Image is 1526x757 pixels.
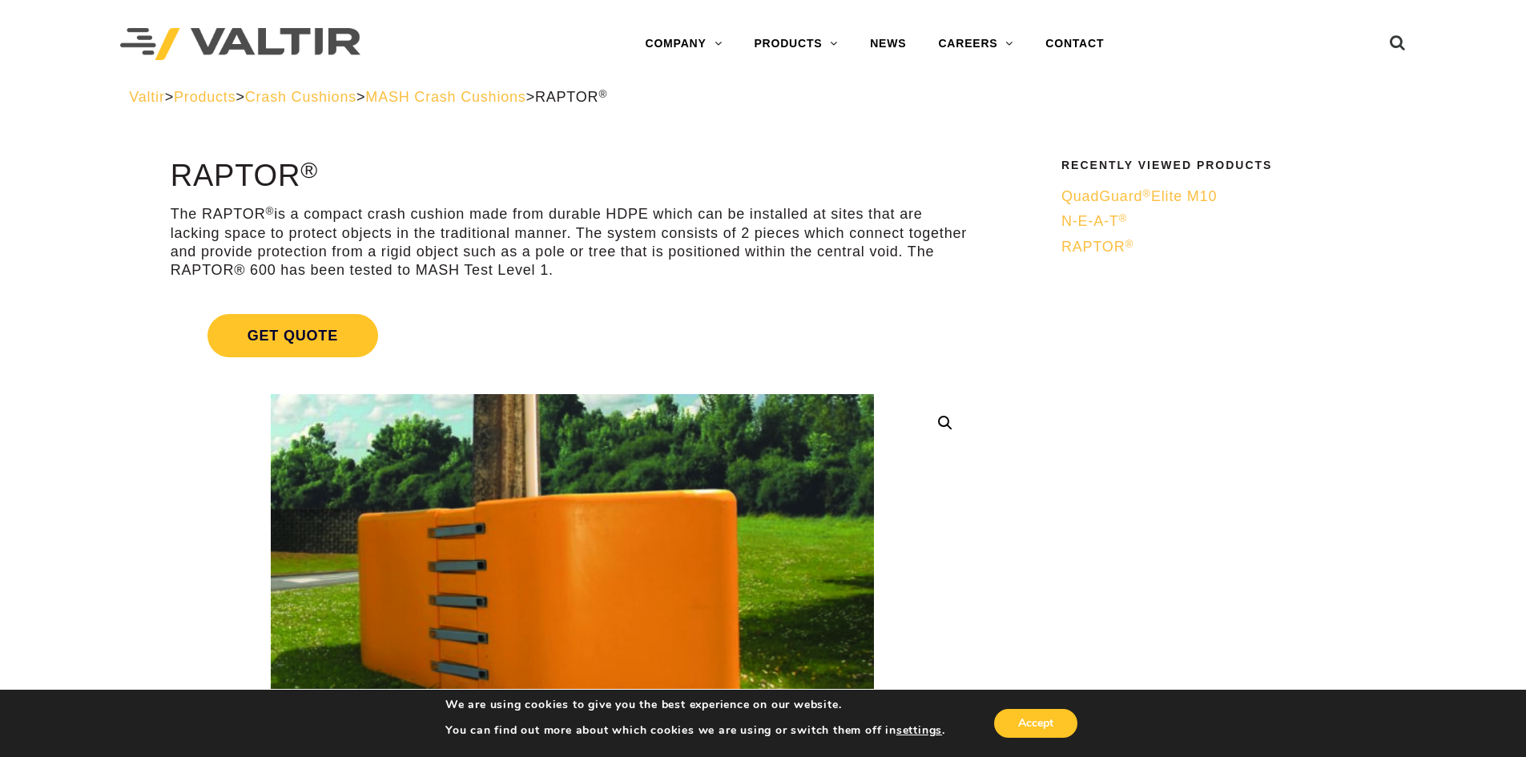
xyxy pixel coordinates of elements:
[129,89,164,105] a: Valtir
[120,28,360,61] img: Valtir
[1061,159,1387,171] h2: Recently Viewed Products
[1029,28,1120,60] a: CONTACT
[994,709,1077,738] button: Accept
[445,723,945,738] p: You can find out more about which cookies we are using or switch them off in .
[738,28,854,60] a: PRODUCTS
[1061,238,1387,256] a: RAPTOR®
[1119,212,1128,224] sup: ®
[629,28,738,60] a: COMPANY
[922,28,1029,60] a: CAREERS
[300,157,318,183] sup: ®
[1061,239,1133,255] span: RAPTOR
[171,295,974,376] a: Get Quote
[365,89,525,105] a: MASH Crash Cushions
[129,88,1397,107] div: > > > >
[265,205,274,217] sup: ®
[245,89,356,105] a: Crash Cushions
[598,88,607,100] sup: ®
[445,698,945,712] p: We are using cookies to give you the best experience on our website.
[174,89,236,105] a: Products
[1125,238,1133,250] sup: ®
[1061,212,1387,231] a: N-E-A-T®
[1061,213,1127,229] span: N-E-A-T
[1061,187,1387,206] a: QuadGuard®Elite M10
[535,89,607,105] span: RAPTOR
[854,28,922,60] a: NEWS
[1142,187,1151,199] sup: ®
[171,205,974,280] p: The RAPTOR is a compact crash cushion made from durable HDPE which can be installed at sites that...
[207,314,378,357] span: Get Quote
[171,159,974,193] h1: RAPTOR
[896,723,942,738] button: settings
[1061,188,1217,204] span: QuadGuard Elite M10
